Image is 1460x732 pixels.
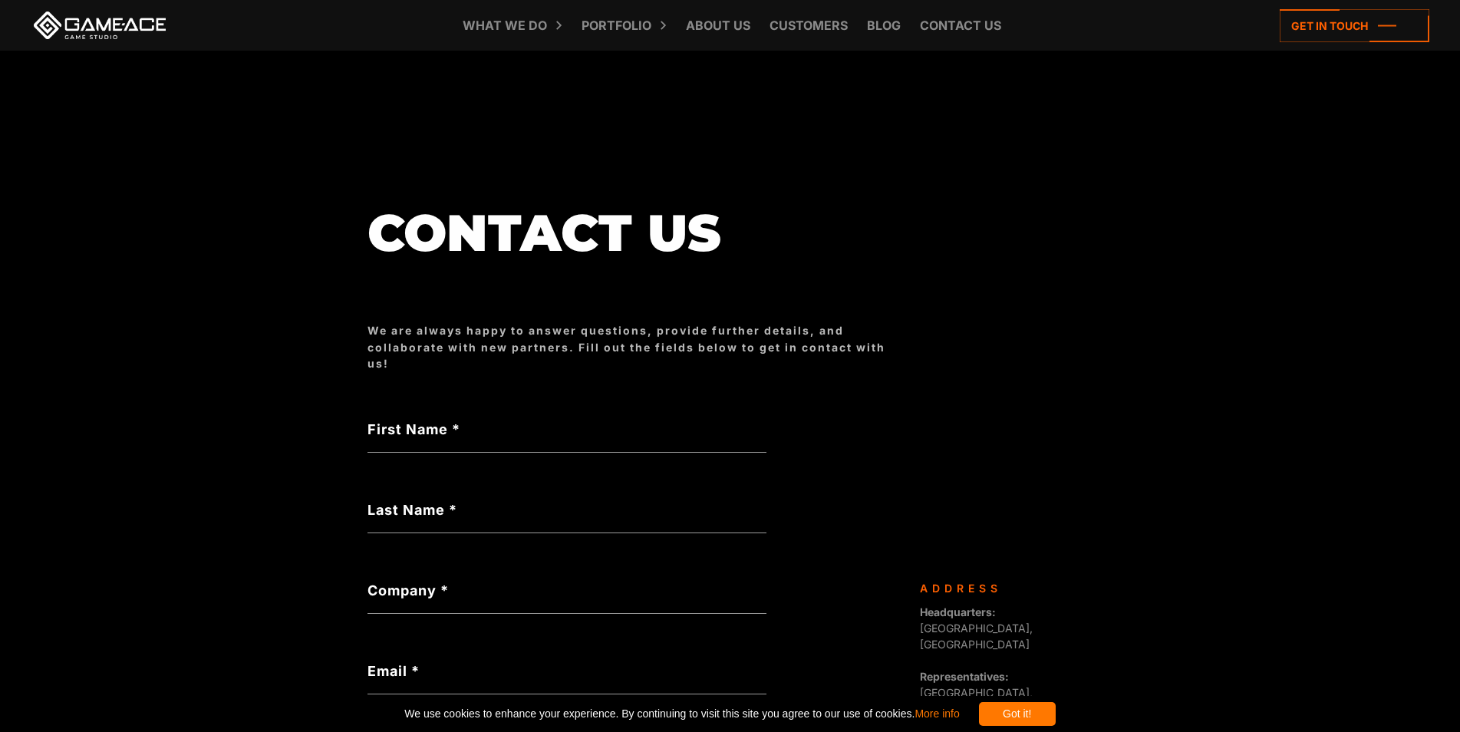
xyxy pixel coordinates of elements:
[367,580,766,601] label: Company *
[367,661,766,681] label: Email *
[367,322,905,371] div: We are always happy to answer questions, provide further details, and collaborate with new partne...
[979,702,1056,726] div: Got it!
[920,670,1009,683] strong: Representatives:
[367,419,766,440] label: First Name *
[1280,9,1429,42] a: Get in touch
[915,707,959,720] a: More info
[920,605,1033,651] span: [GEOGRAPHIC_DATA], [GEOGRAPHIC_DATA]
[404,702,959,726] span: We use cookies to enhance your experience. By continuing to visit this site you agree to our use ...
[920,605,996,618] strong: Headquarters:
[920,580,1081,596] div: Address
[367,205,905,261] h1: Contact us
[367,500,766,520] label: Last Name *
